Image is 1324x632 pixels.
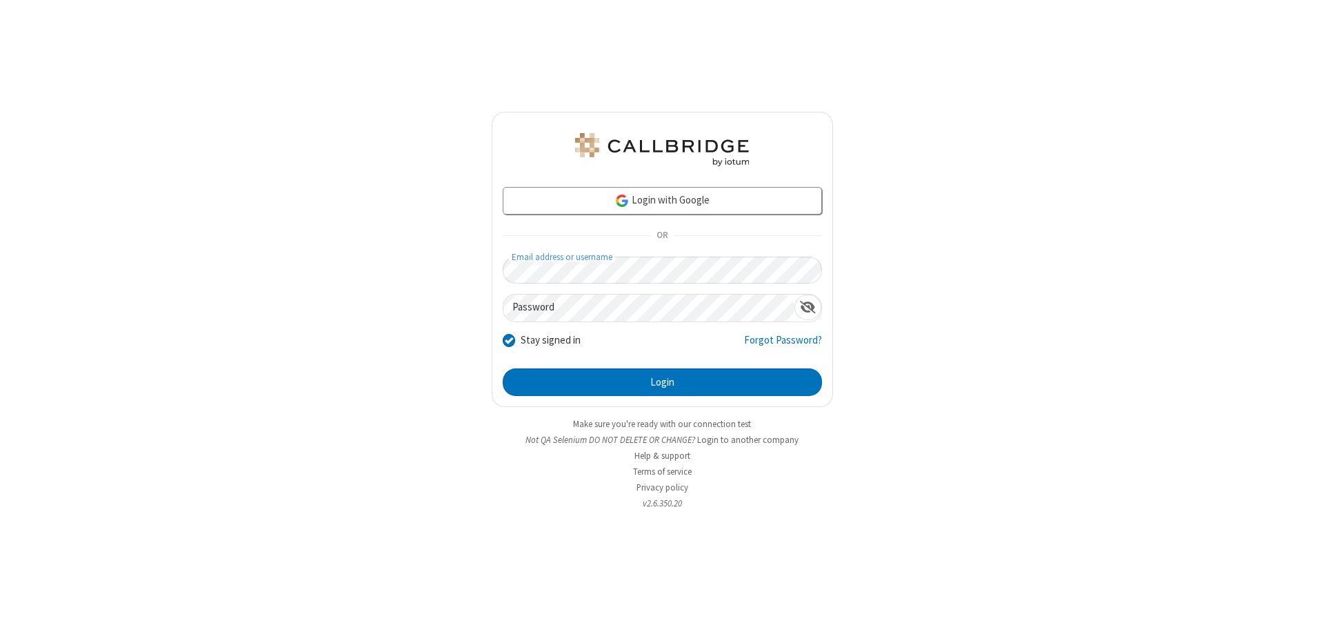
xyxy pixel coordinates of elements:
li: Not QA Selenium DO NOT DELETE OR CHANGE? [492,433,833,446]
input: Email address or username [503,257,822,284]
iframe: Chat [1290,596,1314,622]
a: Make sure you're ready with our connection test [573,418,751,430]
button: Login to another company [697,433,799,446]
img: QA Selenium DO NOT DELETE OR CHANGE [572,133,752,166]
button: Login [503,368,822,396]
img: google-icon.png [614,193,630,208]
a: Terms of service [633,466,692,477]
span: OR [651,226,673,246]
a: Forgot Password? [744,333,822,359]
a: Help & support [634,450,690,462]
li: v2.6.350.20 [492,497,833,510]
a: Login with Google [503,187,822,215]
label: Stay signed in [521,333,581,348]
a: Privacy policy [636,482,688,493]
input: Password [503,295,794,322]
div: Show password [794,295,821,320]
